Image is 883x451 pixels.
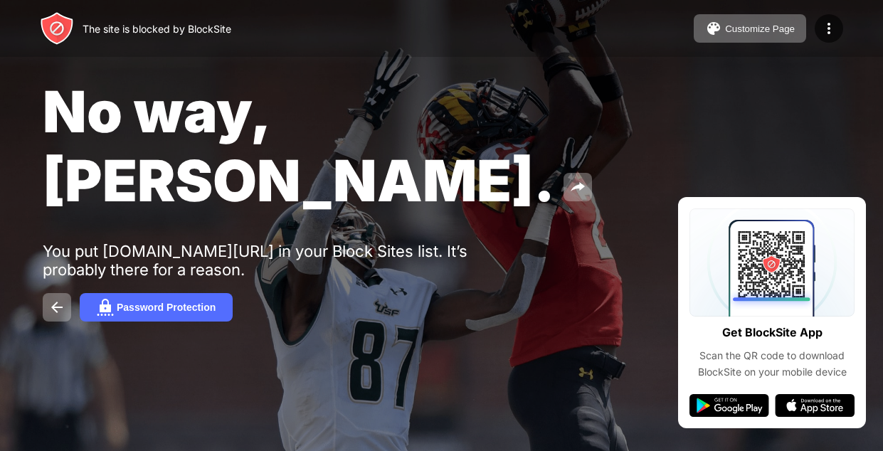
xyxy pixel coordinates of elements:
[97,299,114,316] img: password.svg
[705,20,722,37] img: pallet.svg
[689,394,769,417] img: google-play.svg
[569,179,586,196] img: share.svg
[48,299,65,316] img: back.svg
[725,23,795,34] div: Customize Page
[117,302,216,313] div: Password Protection
[80,293,233,322] button: Password Protection
[40,11,74,46] img: header-logo.svg
[83,23,231,35] div: The site is blocked by BlockSite
[43,77,555,215] span: No way, [PERSON_NAME].
[43,242,482,279] div: You put [DOMAIN_NAME][URL] in your Block Sites list. It’s probably there for a reason.
[820,20,837,37] img: menu-icon.svg
[694,14,806,43] button: Customize Page
[775,394,855,417] img: app-store.svg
